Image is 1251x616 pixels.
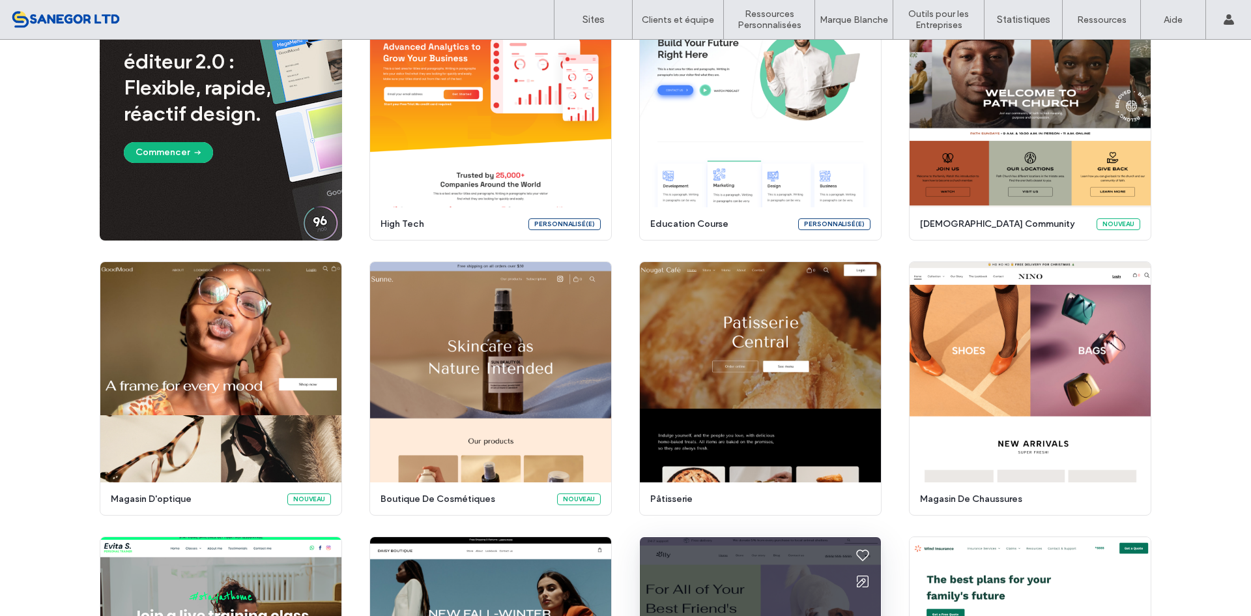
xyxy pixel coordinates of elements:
span: Aide [29,9,55,21]
button: Commencer [124,142,213,163]
span: high tech [381,218,521,231]
div: Personnalisé(e) [528,218,601,230]
span: éditeur 2.0 : Flexible, rapide, réactif design. [124,48,283,126]
span: pâtisserie [650,493,863,506]
label: Sites [582,14,605,25]
label: Aide [1164,14,1183,25]
label: Clients et équipe [642,14,714,25]
div: Nouveau [557,493,601,505]
label: Statistiques [997,14,1050,25]
label: Ressources [1077,14,1127,25]
div: Nouveau [287,493,331,505]
span: [DEMOGRAPHIC_DATA] community [920,218,1089,231]
label: Outils pour les Entreprises [893,8,984,31]
label: Marque Blanche [820,14,888,25]
span: boutique de cosmétiques [381,493,549,506]
div: Personnalisé(e) [798,218,870,230]
div: Nouveau [1097,218,1140,230]
span: education course [650,218,790,231]
span: magasin de chaussures [920,493,1132,506]
label: Ressources Personnalisées [724,8,814,31]
span: magasin d'optique [111,493,280,506]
